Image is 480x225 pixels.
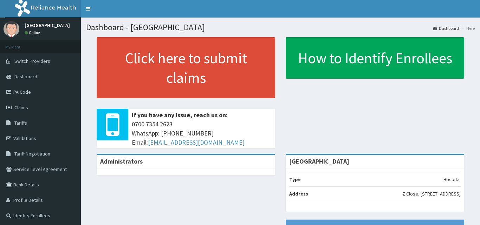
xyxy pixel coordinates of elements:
span: Dashboard [14,73,37,80]
a: Online [25,30,41,35]
li: Here [460,25,475,31]
b: Type [289,176,301,183]
img: User Image [4,21,19,37]
b: Address [289,191,308,197]
b: If you have any issue, reach us on: [132,111,228,119]
span: Switch Providers [14,58,50,64]
p: Z Close, [STREET_ADDRESS] [402,190,461,197]
span: 0700 7354 2623 WhatsApp: [PHONE_NUMBER] Email: [132,120,272,147]
span: Claims [14,104,28,111]
h1: Dashboard - [GEOGRAPHIC_DATA] [86,23,475,32]
p: [GEOGRAPHIC_DATA] [25,23,70,28]
a: Dashboard [433,25,459,31]
b: Administrators [100,157,143,165]
p: Hospital [443,176,461,183]
strong: [GEOGRAPHIC_DATA] [289,157,349,165]
span: Tariffs [14,120,27,126]
span: Tariff Negotiation [14,151,50,157]
a: How to Identify Enrollees [286,37,464,79]
a: [EMAIL_ADDRESS][DOMAIN_NAME] [148,138,245,146]
a: Click here to submit claims [97,37,275,98]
